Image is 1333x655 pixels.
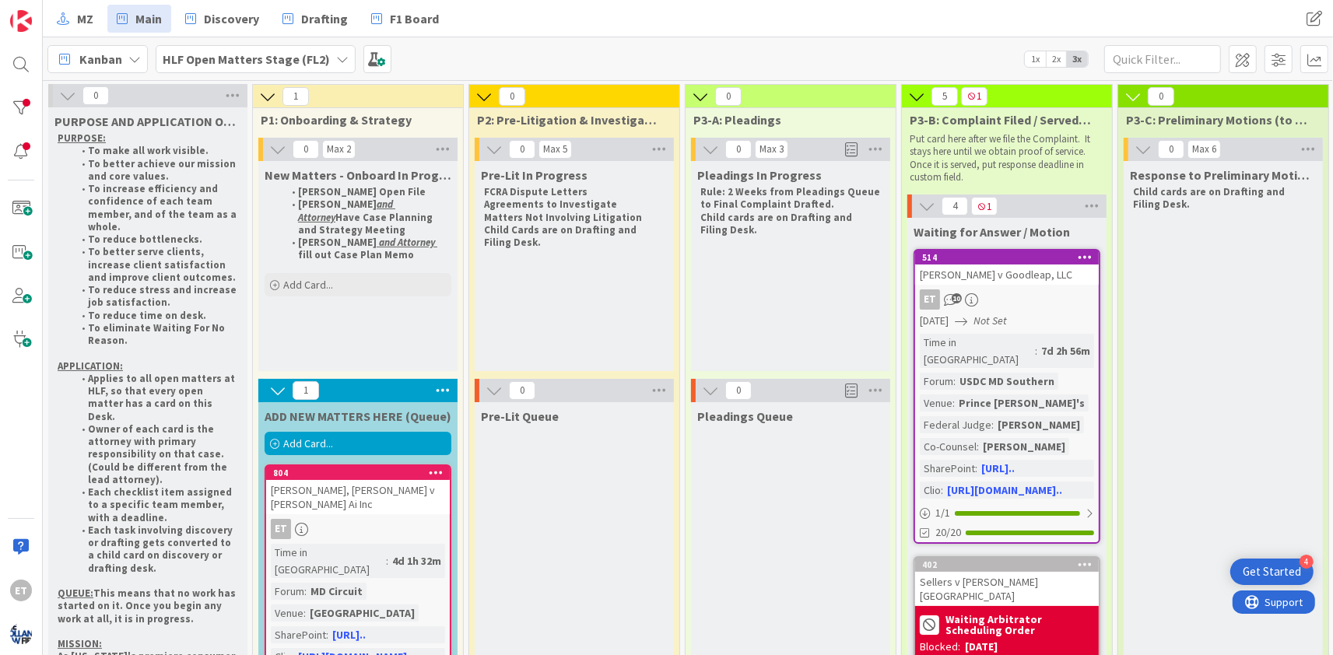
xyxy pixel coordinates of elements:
[915,250,1099,285] div: 514[PERSON_NAME] v Goodleap, LLC
[945,614,1094,636] b: Waiting Arbitrator Scheduling Order
[54,114,241,129] span: PURPOSE AND APPLICATION OF OPEN MATTERS DESK
[477,112,660,128] span: P2: Pre-Litigation & Investigation
[265,408,451,424] span: ADD NEW MATTERS HERE (Queue)
[47,5,103,33] a: MZ
[700,211,854,236] strong: Child cards are on Drafting and Filing Desk.
[481,167,588,183] span: Pre-Lit In Progress
[88,321,227,347] strong: To eliminate Waiting For No Reason.
[88,157,238,183] strong: To better achieve our mission and core values.
[953,373,956,390] span: :
[266,519,450,539] div: ET
[915,250,1099,264] div: 514
[920,416,991,433] div: Federal Judge
[301,9,348,28] span: Drafting
[971,197,998,215] span: 1
[915,289,1099,310] div: ET
[484,211,642,224] strong: Matters Not Involving Litigation
[283,278,333,292] span: Add Card...
[58,587,93,600] u: QUEUE:
[283,436,333,450] span: Add Card...
[362,5,448,33] a: F1 Board
[941,482,943,499] span: :
[509,140,535,159] span: 0
[961,87,987,106] span: 1
[920,289,940,310] div: ET
[326,626,328,643] span: :
[952,394,955,412] span: :
[484,223,639,249] strong: Child Cards are on Drafting and Filing Desk.
[920,313,949,329] span: [DATE]
[293,140,319,159] span: 0
[135,9,162,28] span: Main
[58,359,123,373] u: APPLICATION:
[327,145,351,153] div: Max 2
[298,236,437,261] strong: [PERSON_NAME] fill out Case Plan Memo
[922,252,1099,263] div: 514
[1104,45,1221,73] input: Quick Filter...
[265,167,451,183] span: New Matters - Onboard In Progress
[952,293,962,303] span: 10
[273,468,450,478] div: 804
[1148,87,1174,106] span: 0
[915,503,1099,523] div: 1/1
[1025,51,1046,67] span: 1x
[920,639,960,655] div: Blocked:
[163,51,330,67] b: HLF Open Matters Stage (FL2)
[973,313,1007,327] i: Not Set
[304,583,307,600] span: :
[107,5,171,33] a: Main
[379,236,435,249] u: and Attorney
[388,552,445,569] div: 4d 1h 32m
[282,87,309,106] span: 1
[82,86,109,105] span: 0
[955,394,1089,412] div: Prince [PERSON_NAME]'s
[1046,51,1067,67] span: 2x
[920,394,952,412] div: Venue
[1133,185,1287,211] strong: Child cards are on Drafting and Filing Desk.
[994,416,1084,433] div: [PERSON_NAME]
[293,381,319,400] span: 1
[715,87,742,106] span: 0
[920,334,1035,368] div: Time in [GEOGRAPHIC_DATA]
[77,9,93,28] span: MZ
[922,559,1099,570] div: 402
[725,381,752,400] span: 0
[920,460,975,477] div: SharePoint
[204,9,259,28] span: Discovery
[1300,555,1314,569] div: 4
[725,140,752,159] span: 0
[1230,559,1314,585] div: Open Get Started checklist, remaining modules: 4
[58,637,102,650] u: MISSION:
[307,583,367,600] div: MD Circuit
[266,466,450,514] div: 804[PERSON_NAME], [PERSON_NAME] v [PERSON_NAME] Ai Inc
[390,9,439,28] span: F1 Board
[914,224,1070,240] span: Waiting for Answer / Motion
[931,87,958,106] span: 5
[509,381,535,400] span: 0
[697,408,793,424] span: Pleadings Queue
[266,466,450,480] div: 804
[266,480,450,514] div: [PERSON_NAME], [PERSON_NAME] v [PERSON_NAME] Ai Inc
[700,185,882,211] strong: Rule: 2 Weeks from Pleadings Queue to Final Complaint Drafted.
[935,524,961,541] span: 20/20
[979,438,1069,455] div: [PERSON_NAME]
[484,185,588,198] strong: FCRA Dispute Letters
[88,524,235,575] strong: Each task involving discovery or drafting gets converted to a child card on discovery or drafting...
[981,461,1015,475] a: [URL]..
[58,587,238,625] strong: This means that no work has started on it. Once you begin any work at all, it is in progress.
[88,182,239,233] strong: To increase efficiency and confidence of each team member, and of the team as a whole.
[88,245,236,284] strong: To better serve clients, increase client satisfaction and improve client outcomes.
[176,5,268,33] a: Discovery
[298,185,426,198] strong: [PERSON_NAME] Open File
[965,639,998,655] div: [DATE]
[910,133,1093,184] p: Put card here after we file the Complaint. It stays here until we obtain proof of service. Once i...
[33,2,71,21] span: Support
[499,87,525,106] span: 0
[88,309,206,322] strong: To reduce time on desk.
[271,519,291,539] div: ET
[991,416,994,433] span: :
[273,5,357,33] a: Drafting
[10,10,32,32] img: Visit kanbanzone.com
[910,112,1093,128] span: P3-B: Complaint Filed / Served / Waiting
[1037,342,1094,359] div: 7d 2h 56m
